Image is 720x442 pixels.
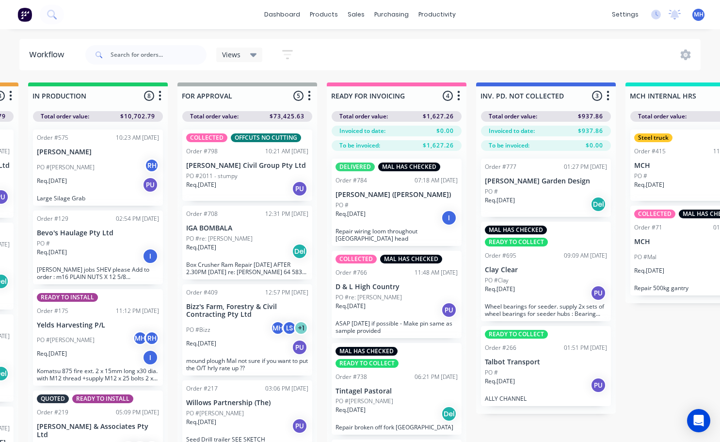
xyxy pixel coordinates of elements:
[37,349,67,358] p: Req. [DATE]
[116,133,159,142] div: 10:23 AM [DATE]
[116,214,159,223] div: 02:54 PM [DATE]
[485,196,515,205] p: Req. [DATE]
[265,384,308,393] div: 03:06 PM [DATE]
[186,224,308,232] p: IGA BOMBALA
[111,45,207,65] input: Search for orders...
[485,251,516,260] div: Order #695
[29,49,69,61] div: Workflow
[37,367,159,382] p: Komatsu 875 fire ext. 2 x 15mm long x30 dia. with M12 thread +supply M12 x 25 bolts 2 x 27mm long...
[591,196,606,212] div: Del
[37,133,68,142] div: Order #575
[336,191,458,199] p: [PERSON_NAME] ([PERSON_NAME])
[332,343,462,435] div: MAL HAS CHECKEDREADY TO COLLECTOrder #73806:21 PM [DATE]Tintagel PastoralPO #[PERSON_NAME]Req.[DA...
[485,344,516,352] div: Order #266
[441,210,457,226] div: I
[336,302,366,311] p: Req. [DATE]
[485,238,548,246] div: READY TO COLLECT
[485,187,498,196] p: PO #
[37,195,159,202] p: Large Silage Grab
[634,223,662,232] div: Order #71
[120,112,155,121] span: $10,702.79
[694,10,704,19] span: MH
[186,399,308,407] p: Willows Partnership (The)
[186,409,244,418] p: PO #[PERSON_NAME]
[489,141,529,150] span: To be invoiced:
[485,368,498,377] p: PO #
[339,141,380,150] span: To be invoiced:
[37,248,67,257] p: Req. [DATE]
[186,357,308,372] p: mound plough Mal not sure if you want to put the O/T hrly rate up ??
[37,307,68,315] div: Order #175
[564,344,607,352] div: 01:51 PM [DATE]
[37,394,69,403] div: QUOTED
[186,326,210,334] p: PO #Bizz
[638,112,687,121] span: Total order value:
[339,127,385,135] span: Invoiced to date:
[634,266,664,275] p: Req. [DATE]
[186,172,238,180] p: PO #2011 - stumpy
[485,330,548,339] div: READY TO COLLECT
[415,373,458,381] div: 06:21 PM [DATE]
[336,406,366,414] p: Req. [DATE]
[336,293,402,302] p: PO #re: [PERSON_NAME]
[332,251,462,338] div: COLLECTEDMAL HAS CHECKEDOrder #76611:48 AM [DATE]D & L High CountryPO #re: [PERSON_NAME]Req.[DATE...
[607,7,643,22] div: settings
[380,255,442,263] div: MAL HAS CHECKED
[436,127,454,135] span: $0.00
[186,162,308,170] p: [PERSON_NAME] Civil Group Pty Ltd
[687,409,710,432] div: Open Intercom Messenger
[336,424,458,431] p: Repair broken off fork [GEOGRAPHIC_DATA]
[591,285,606,301] div: PU
[186,339,216,348] p: Req. [DATE]
[336,268,367,277] div: Order #766
[265,288,308,297] div: 12:57 PM [DATE]
[37,163,95,172] p: PO #[PERSON_NAME]
[336,228,458,242] p: Repair wiring loom throughout [GEOGRAPHIC_DATA] head
[186,418,216,426] p: Req. [DATE]
[37,321,159,329] p: Yelds Harvesting P/L
[336,210,366,218] p: Req. [DATE]
[634,253,656,262] p: PO #Mal
[270,112,304,121] span: $73,425.63
[143,177,158,193] div: PU
[144,158,159,173] div: RH
[182,130,312,201] div: COLLECTEDOFFCUTS NO CUTTINGOrder #79810:21 AM [DATE][PERSON_NAME] Civil Group Pty LtdPO #2011 - s...
[485,395,607,402] p: ALLY CHANNEL
[186,384,218,393] div: Order #217
[231,133,301,142] div: OFFCUTS NO CUTTING
[37,266,159,280] p: [PERSON_NAME] jobs SHEV please Add to order : m16 PLAIN NUTS X 12 5/8 H/WASHERS X 12 FUEL [DATE] ...
[591,377,606,393] div: PU
[415,176,458,185] div: 07:18 AM [DATE]
[37,177,67,185] p: Req. [DATE]
[186,303,308,319] p: Bizz's Farm, Forestry & Civil Contracting Pty Ltd
[133,331,147,345] div: MH
[489,112,537,121] span: Total order value:
[37,148,159,156] p: [PERSON_NAME]
[37,293,98,302] div: READY TO INSTALL
[414,7,461,22] div: productivity
[634,210,675,218] div: COLLECTED
[186,147,218,156] div: Order #798
[182,206,312,279] div: Order #70812:31 PM [DATE]IGA BOMBALAPO #re: [PERSON_NAME]Req.[DATE]DelBox Crusher Ram Repair [DAT...
[586,141,603,150] span: $0.00
[33,289,163,386] div: READY TO INSTALLOrder #17511:12 PM [DATE]Yelds Harvesting P/LPO #[PERSON_NAME]MHRHReq.[DATE]IKoma...
[634,133,672,142] div: Steel truck
[336,176,367,185] div: Order #784
[339,112,388,121] span: Total order value:
[72,394,133,403] div: READY TO INSTALL
[423,141,454,150] span: $1,627.26
[481,222,611,321] div: MAL HAS CHECKEDREADY TO COLLECTOrder #69509:09 AM [DATE]Clay ClearPO #ClayReq.[DATE]PUWheel beari...
[485,266,607,274] p: Clay Clear
[578,127,603,135] span: $937.86
[292,340,307,355] div: PU
[336,201,349,210] p: PO #
[378,163,440,171] div: MAL HAS CHECKED
[343,7,369,22] div: sales
[33,130,163,206] div: Order #57510:23 AM [DATE][PERSON_NAME]PO #[PERSON_NAME]RHReq.[DATE]PULarge Silage Grab
[485,177,607,185] p: [PERSON_NAME] Garden Design
[336,347,398,356] div: MAL HAS CHECKED
[37,336,95,344] p: PO #[PERSON_NAME]
[415,268,458,277] div: 11:48 AM [DATE]
[294,321,308,335] div: + 1
[182,284,312,376] div: Order #40912:57 PM [DATE]Bizz's Farm, Forestry & Civil Contracting Pty LtdPO #BizzMHLS+1Req.[DATE...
